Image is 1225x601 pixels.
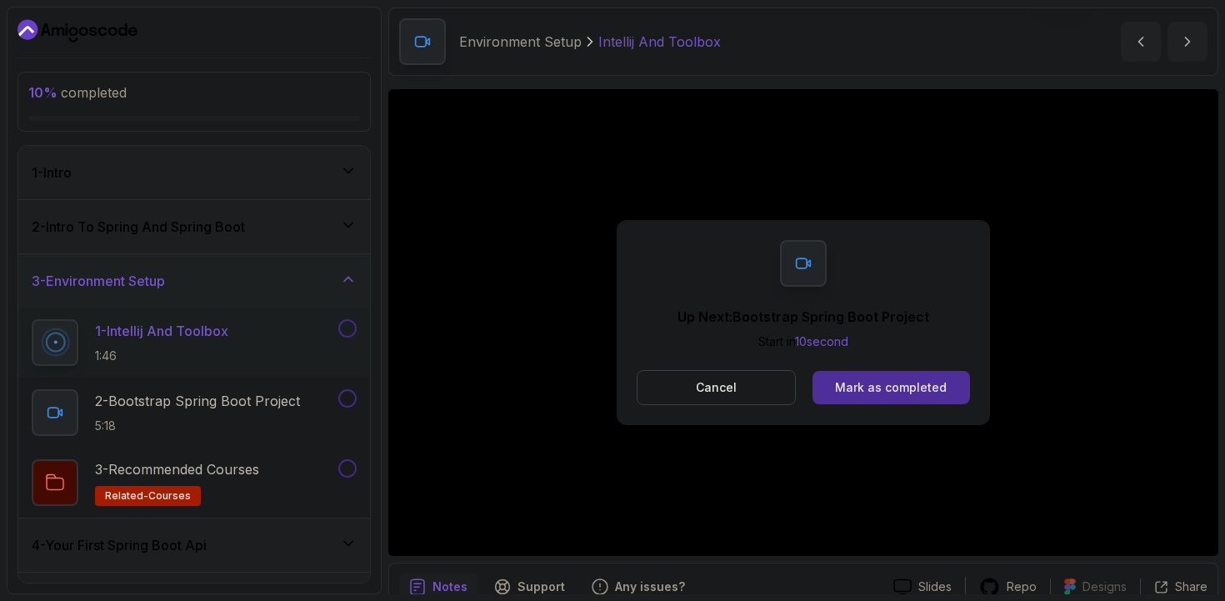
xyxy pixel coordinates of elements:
[677,307,929,327] p: Up Next: Bootstrap Spring Boot Project
[105,489,191,503] span: related-courses
[32,319,357,366] button: 1-Intellij And Toolbox1:46
[95,459,259,479] p: 3 - Recommended Courses
[517,578,565,595] p: Support
[459,32,582,52] p: Environment Setup
[95,418,300,434] p: 5:18
[32,389,357,436] button: 2-Bootstrap Spring Boot Project5:18
[17,18,137,44] a: Dashboard
[582,573,695,600] button: Feedback button
[18,146,370,199] button: 1-Intro
[615,578,685,595] p: Any issues?
[1140,578,1207,595] button: Share
[28,84,127,101] span: completed
[812,371,970,404] button: Mark as completed
[696,379,737,396] p: Cancel
[1167,22,1207,62] button: next content
[28,84,57,101] span: 10 %
[880,578,965,596] a: Slides
[32,535,207,555] h3: 4 - Your First Spring Boot Api
[835,379,947,396] div: Mark as completed
[637,370,796,405] button: Cancel
[918,578,952,595] p: Slides
[18,518,370,572] button: 4-Your First Spring Boot Api
[18,254,370,308] button: 3-Environment Setup
[484,573,575,600] button: Support button
[32,459,357,506] button: 3-Recommended Coursesrelated-courses
[95,391,300,411] p: 2 - Bootstrap Spring Boot Project
[432,578,467,595] p: Notes
[677,333,929,350] p: Start in
[795,334,848,348] span: 10 second
[388,89,1218,556] iframe: 1 - IntelliJ and Toolbox
[18,200,370,253] button: 2-Intro To Spring And Spring Boot
[95,348,228,364] p: 1:46
[966,577,1050,598] a: Repo
[598,32,721,52] p: Intellij And Toolbox
[1007,578,1037,595] p: Repo
[95,321,228,341] p: 1 - Intellij And Toolbox
[399,573,477,600] button: notes button
[32,271,165,291] h3: 3 - Environment Setup
[1121,22,1161,62] button: previous content
[1175,578,1207,595] p: Share
[32,217,245,237] h3: 2 - Intro To Spring And Spring Boot
[32,163,72,183] h3: 1 - Intro
[1082,578,1127,595] p: Designs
